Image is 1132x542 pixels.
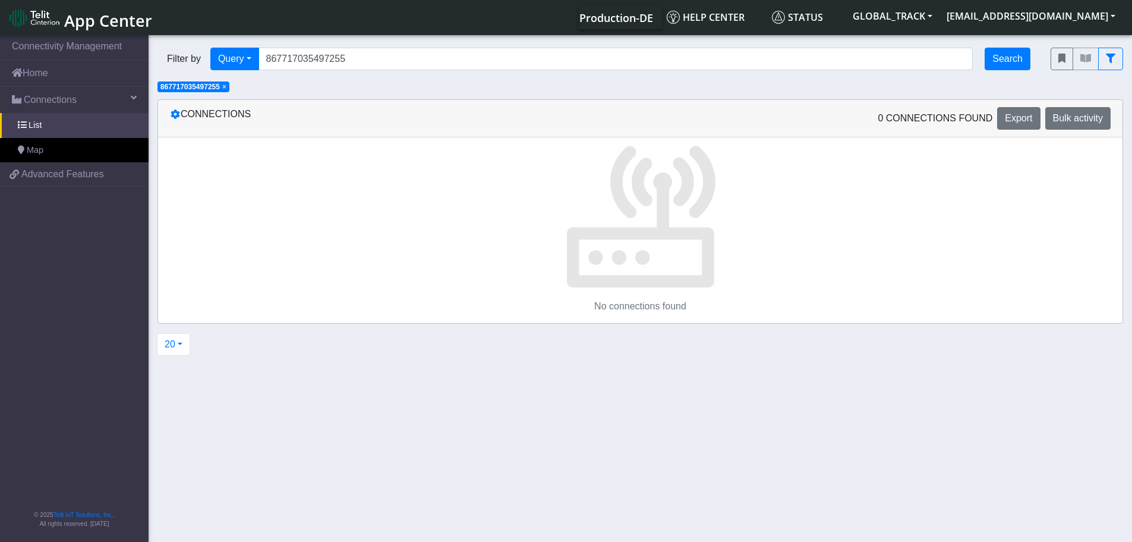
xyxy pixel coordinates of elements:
span: Production-DE [579,11,653,25]
a: Telit IoT Solutions, Inc. [53,512,113,518]
span: Export [1005,113,1032,123]
span: 0 Connections found [878,111,992,126]
a: Status [767,5,846,29]
img: logo-telit-cinterion-gw-new.png [10,8,59,27]
button: Bulk activity [1045,107,1111,130]
span: App Center [64,10,152,32]
span: Help center [667,11,745,24]
a: App Center [10,5,150,30]
img: knowledge.svg [667,11,680,24]
span: Map [27,144,43,157]
a: Help center [662,5,767,29]
button: GLOBAL_TRACK [846,5,939,27]
span: List [29,119,42,132]
button: 20 [157,333,190,356]
span: Filter by [157,52,210,66]
p: No connections found [158,299,1122,314]
span: Advanced Features [21,167,104,181]
input: Search... [258,48,973,70]
div: fitlers menu [1051,48,1123,70]
span: Connections [24,93,77,107]
span: Bulk activity [1053,113,1103,123]
span: Status [772,11,823,24]
button: Query [210,48,259,70]
button: Export [997,107,1040,130]
button: [EMAIL_ADDRESS][DOMAIN_NAME] [939,5,1122,27]
img: No connections found [565,137,717,290]
span: 867717035497255 [160,83,220,91]
button: Close [222,83,226,90]
span: × [222,83,226,91]
img: status.svg [772,11,785,24]
button: Search [985,48,1030,70]
a: Your current platform instance [579,5,652,29]
div: Connections [161,107,641,130]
